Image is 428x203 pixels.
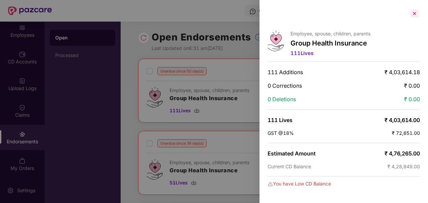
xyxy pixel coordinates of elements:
span: ₹ 4,28,849.00 [388,164,420,169]
img: svg+xml;base64,PHN2ZyBpZD0iRGFuZ2VyLTMyeDMyIiB4bWxucz0iaHR0cDovL3d3dy53My5vcmcvMjAwMC9zdmciIHdpZH... [268,181,273,187]
span: ₹ 0.00 [404,96,420,103]
span: 111 Additions [268,69,303,76]
img: svg+xml;base64,PHN2ZyB4bWxucz0iaHR0cDovL3d3dy53My5vcmcvMjAwMC9zdmciIHdpZHRoPSI0Ny43MTQiIGhlaWdodD... [268,31,284,51]
span: GST @18% [268,130,294,136]
span: Current CD Balance [268,164,311,169]
p: Employee, spouse, children, parents [291,31,370,36]
span: 0 Deletions [268,96,296,103]
span: 0 Corrections [268,82,302,89]
span: ₹ 0.00 [404,82,420,89]
span: ₹ 4,76,265.00 [385,150,420,157]
span: Estimated Amount [268,150,316,157]
div: You have Low CD Balance [268,180,420,187]
span: ₹ 4,03,614.00 [385,117,420,123]
span: 111 Lives [268,117,293,123]
span: 111 Lives [291,50,313,56]
span: ₹ 72,651.00 [392,130,420,136]
p: Group Health Insurance [291,39,370,47]
span: ₹ 4,03,614.18 [385,69,420,76]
